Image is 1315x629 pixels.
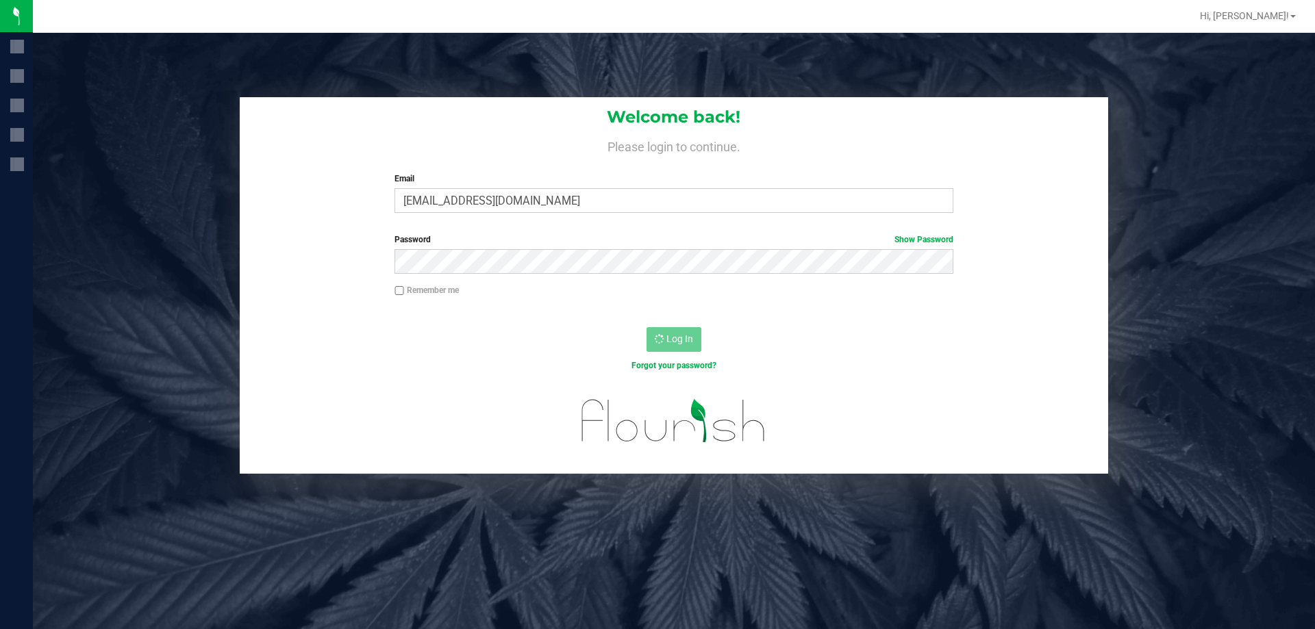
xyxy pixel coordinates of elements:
[894,235,953,244] a: Show Password
[666,333,693,344] span: Log In
[631,361,716,370] a: Forgot your password?
[394,172,953,185] label: Email
[565,386,782,456] img: flourish_logo.svg
[240,137,1108,153] h4: Please login to continue.
[647,327,701,352] button: Log In
[240,108,1108,126] h1: Welcome back!
[394,286,404,296] input: Remember me
[1200,10,1289,21] span: Hi, [PERSON_NAME]!
[394,284,459,296] label: Remember me
[394,235,431,244] span: Password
